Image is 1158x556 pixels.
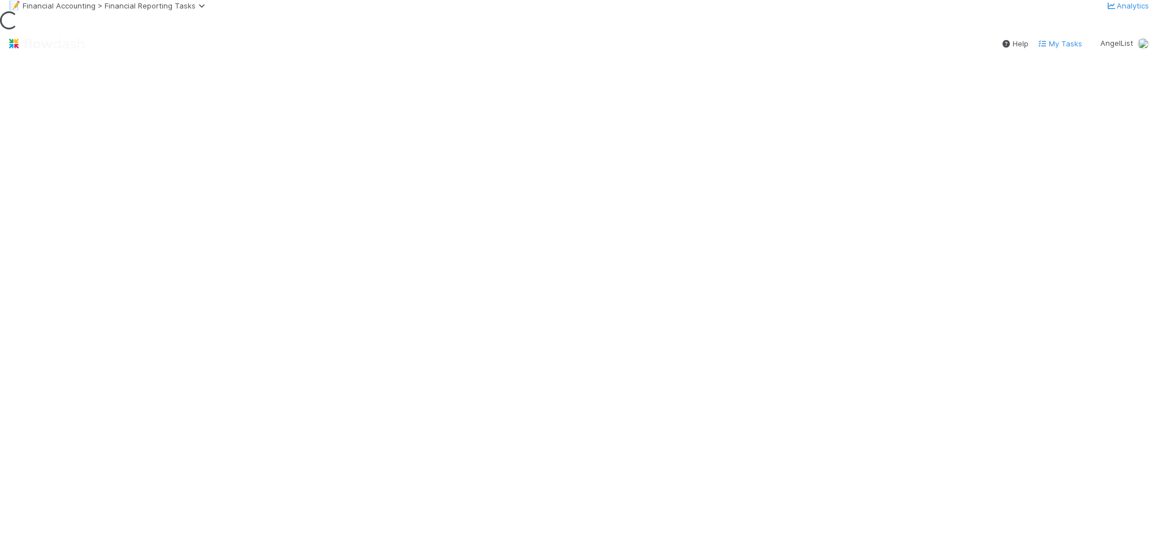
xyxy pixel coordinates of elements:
img: logo-inverted-e16ddd16eac7371096b0.svg [9,34,84,53]
a: My Tasks [1038,38,1082,49]
div: Help [1001,38,1029,49]
span: My Tasks [1038,39,1082,48]
span: Financial Accounting > Financial Reporting Tasks [23,1,209,10]
span: AngelList [1100,38,1133,48]
img: avatar_e5ec2f5b-afc7-4357-8cf1-2139873d70b1.png [1138,38,1149,49]
a: Analytics [1105,1,1149,10]
span: 📝 [9,1,20,10]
